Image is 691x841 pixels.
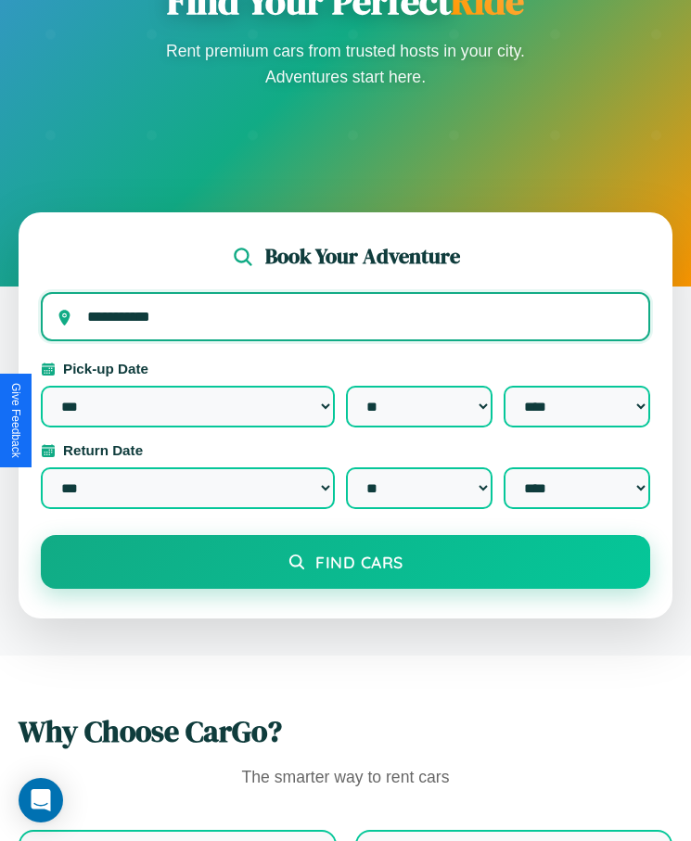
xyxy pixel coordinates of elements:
[19,778,63,822] div: Open Intercom Messenger
[19,711,672,752] h2: Why Choose CarGo?
[41,442,650,458] label: Return Date
[265,242,460,271] h2: Book Your Adventure
[160,38,531,90] p: Rent premium cars from trusted hosts in your city. Adventures start here.
[41,535,650,589] button: Find Cars
[41,361,650,376] label: Pick-up Date
[19,763,672,793] p: The smarter way to rent cars
[9,383,22,458] div: Give Feedback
